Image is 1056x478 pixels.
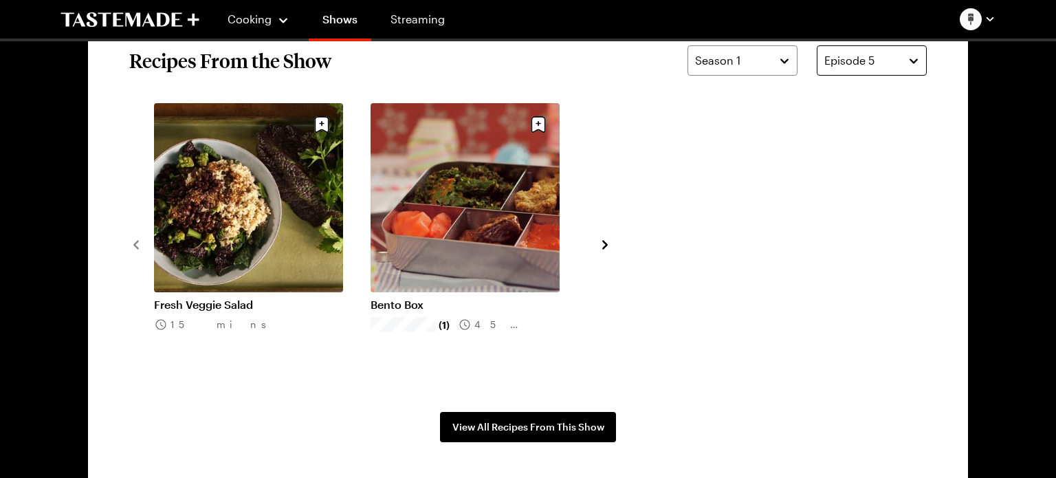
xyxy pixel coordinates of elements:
[371,298,560,312] a: Bento Box
[960,8,995,30] button: Profile picture
[817,45,927,76] button: Episode 5
[687,45,797,76] button: Season 1
[309,111,335,138] button: Save recipe
[371,103,587,384] div: 2 / 2
[309,3,371,41] a: Shows
[960,8,982,30] img: Profile picture
[525,111,551,138] button: Save recipe
[824,52,874,69] span: Episode 5
[440,412,616,442] a: View All Recipes From This Show
[695,52,740,69] span: Season 1
[598,235,612,252] button: navigate to next item
[227,3,289,36] button: Cooking
[129,48,331,73] h2: Recipes From the Show
[154,298,343,312] a: Fresh Veggie Salad
[154,103,371,384] div: 1 / 2
[452,420,604,434] span: View All Recipes From This Show
[129,235,143,252] button: navigate to previous item
[228,12,272,25] span: Cooking
[60,12,199,28] a: To Tastemade Home Page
